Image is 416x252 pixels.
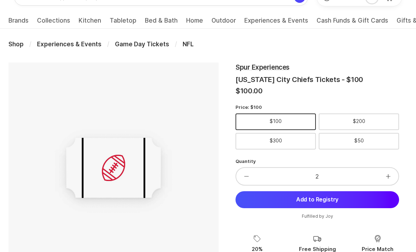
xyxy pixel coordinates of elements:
[302,214,333,219] p: Fulfilled by Joy
[235,133,316,150] div: $300
[186,17,203,28] a: Home
[235,87,263,95] span: $100.00
[8,17,29,28] a: Brands
[250,104,262,110] span: $100
[175,41,177,48] span: /
[8,41,24,48] span: Shop
[235,63,399,84] h1: [US_STATE] City Chiefs Tickets - $100
[235,104,262,110] label: Price:
[235,113,316,130] div: $100
[29,41,31,48] span: /
[235,191,399,208] button: Add to Registry
[235,63,289,72] button: Spur Experiences
[183,41,194,48] span: NFL
[319,113,399,130] div: $200
[110,17,136,28] a: Tabletop
[244,17,308,28] a: Experiences & Events
[145,17,178,28] a: Bed & Bath
[212,17,236,28] a: Outdoor
[319,133,399,150] div: $50
[37,41,102,48] span: Experiences & Events
[317,17,388,28] a: Cash Funds & Gift Cards
[37,17,70,28] a: Collections
[115,41,169,48] span: Game Day Tickets
[79,17,101,28] a: Kitchen
[235,158,399,164] label: Quantity
[107,41,109,48] span: /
